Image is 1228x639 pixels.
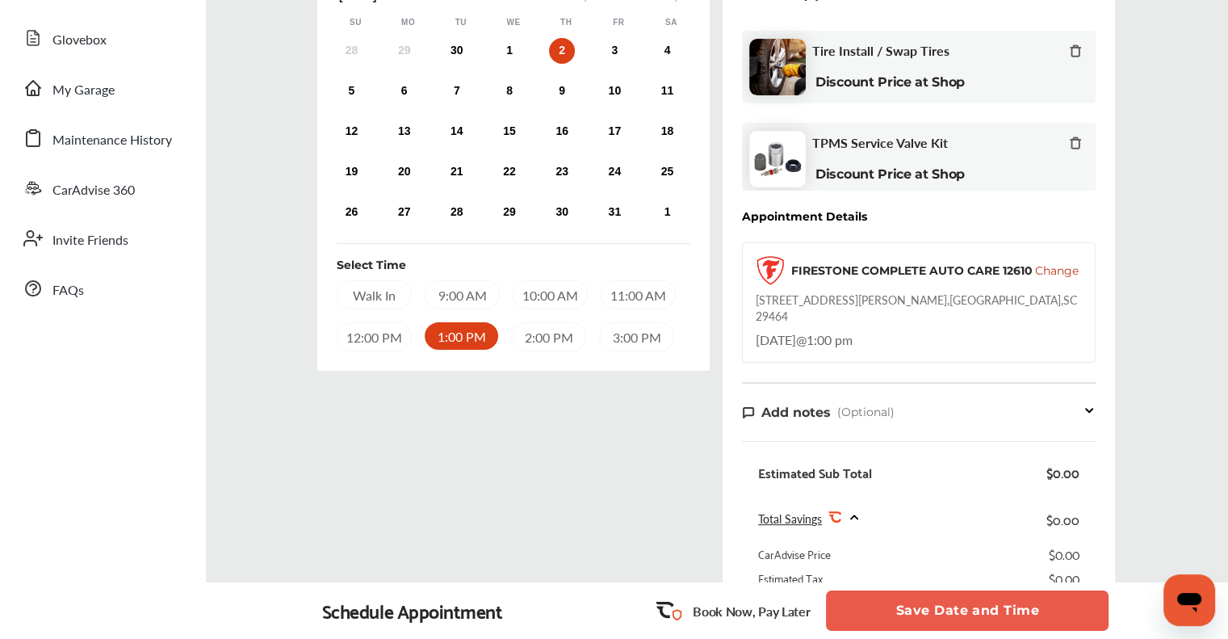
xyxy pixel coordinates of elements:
[15,267,190,309] a: FAQs
[511,322,586,351] div: 2:00 PM
[15,17,190,59] a: Glovebox
[558,17,574,28] div: Th
[749,131,806,187] img: tpms-valve-kit-thumb.jpg
[337,257,406,273] div: Select Time
[52,280,84,301] span: FAQs
[338,38,364,64] div: Not available Sunday, September 28th, 2025
[444,78,470,104] div: Choose Tuesday, October 7th, 2025
[663,17,679,28] div: Sa
[756,256,785,285] img: logo-firestone.png
[1046,465,1079,481] div: $0.00
[337,280,412,309] div: Walk In
[52,130,172,151] span: Maintenance History
[338,78,364,104] div: Choose Sunday, October 5th, 2025
[826,591,1109,631] button: Save Date and Time
[693,602,810,620] p: Book Now, Pay Later
[338,159,364,185] div: Choose Sunday, October 19th, 2025
[601,200,627,225] div: Choose Friday, October 31st, 2025
[392,200,417,225] div: Choose Monday, October 27th, 2025
[1035,263,1079,279] button: Change
[654,38,680,64] div: Choose Saturday, October 4th, 2025
[601,119,627,145] div: Choose Friday, October 17th, 2025
[1046,508,1079,530] div: $0.00
[758,465,872,481] div: Estimated Sub Total
[425,322,498,350] div: 1:00 PM
[52,230,128,251] span: Invite Friends
[549,38,575,64] div: Choose Thursday, October 2nd, 2025
[15,117,190,159] a: Maintenance History
[654,200,680,225] div: Choose Saturday, November 1st, 2025
[337,322,412,351] div: 12:00 PM
[761,405,831,420] span: Add notes
[497,159,522,185] div: Choose Wednesday, October 22nd, 2025
[52,80,115,101] span: My Garage
[505,17,522,28] div: We
[453,17,469,28] div: Tu
[812,43,949,58] span: Tire Install / Swap Tires
[392,119,417,145] div: Choose Monday, October 13th, 2025
[400,17,417,28] div: Mo
[610,17,627,28] div: Fr
[815,166,965,182] b: Discount Price at Shop
[497,119,522,145] div: Choose Wednesday, October 15th, 2025
[796,330,807,349] span: @
[347,17,363,28] div: Su
[52,180,135,201] span: CarAdvise 360
[601,38,627,64] div: Choose Friday, October 3rd, 2025
[338,200,364,225] div: Choose Sunday, October 26th, 2025
[742,210,867,223] div: Appointment Details
[654,78,680,104] div: Choose Saturday, October 11th, 2025
[392,159,417,185] div: Choose Monday, October 20th, 2025
[601,159,627,185] div: Choose Friday, October 24th, 2025
[758,511,822,527] span: Total Savings
[791,263,1033,279] div: FIRESTONE COMPLETE AUTO CARE 12610
[52,30,107,51] span: Glovebox
[601,78,627,104] div: Choose Friday, October 10th, 2025
[749,39,806,95] img: tire-install-swap-tires-thumb.jpg
[15,67,190,109] a: My Garage
[756,292,1082,324] div: [STREET_ADDRESS][PERSON_NAME] , [GEOGRAPHIC_DATA] , SC 29464
[392,78,417,104] div: Choose Monday, October 6th, 2025
[758,546,831,562] div: CarAdvise Price
[425,280,500,309] div: 9:00 AM
[1049,570,1079,586] div: $0.00
[1049,546,1079,562] div: $0.00
[444,119,470,145] div: Choose Tuesday, October 14th, 2025
[338,119,364,145] div: Choose Sunday, October 12th, 2025
[513,280,588,309] div: 10:00 AM
[601,280,676,309] div: 11:00 AM
[392,38,417,64] div: Not available Monday, September 29th, 2025
[812,135,948,150] span: TPMS Service Valve Kit
[758,570,823,586] div: Estimated Tax
[549,78,575,104] div: Choose Thursday, October 9th, 2025
[815,74,965,90] b: Discount Price at Shop
[654,159,680,185] div: Choose Saturday, October 25th, 2025
[497,78,522,104] div: Choose Wednesday, October 8th, 2025
[599,322,674,351] div: 3:00 PM
[444,200,470,225] div: Choose Tuesday, October 28th, 2025
[15,217,190,259] a: Invite Friends
[756,330,796,349] span: [DATE]
[549,200,575,225] div: Choose Thursday, October 30th, 2025
[654,119,680,145] div: Choose Saturday, October 18th, 2025
[837,405,895,419] span: (Optional)
[444,38,470,64] div: Choose Tuesday, September 30th, 2025
[742,406,755,419] img: note-icon.db9493fa.svg
[549,159,575,185] div: Choose Thursday, October 23rd, 2025
[1163,574,1215,626] iframe: Button to launch messaging window
[497,38,522,64] div: Choose Wednesday, October 1st, 2025
[497,200,522,225] div: Choose Wednesday, October 29th, 2025
[807,330,853,349] span: 1:00 pm
[15,167,190,209] a: CarAdvise 360
[325,35,694,229] div: month 2025-10
[322,599,503,622] div: Schedule Appointment
[549,119,575,145] div: Choose Thursday, October 16th, 2025
[444,159,470,185] div: Choose Tuesday, October 21st, 2025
